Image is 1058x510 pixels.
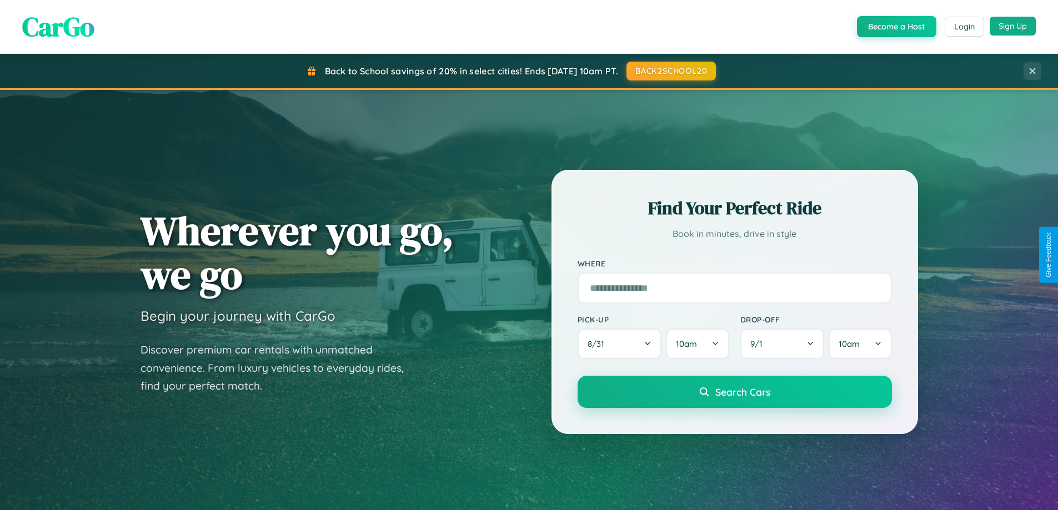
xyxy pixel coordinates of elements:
button: Sign Up [990,17,1036,36]
span: Back to School savings of 20% in select cities! Ends [DATE] 10am PT. [325,65,618,77]
p: Discover premium car rentals with unmatched convenience. From luxury vehicles to everyday rides, ... [141,341,418,395]
button: Login [945,17,984,37]
h2: Find Your Perfect Ride [578,196,892,220]
span: 10am [676,339,697,349]
p: Book in minutes, drive in style [578,226,892,242]
label: Drop-off [740,315,892,324]
button: 9/1 [740,329,825,359]
button: 8/31 [578,329,662,359]
button: 10am [829,329,891,359]
label: Where [578,259,892,268]
button: BACK2SCHOOL20 [626,62,716,80]
h3: Begin your journey with CarGo [141,307,335,324]
span: 8 / 31 [588,339,610,349]
button: Search Cars [578,376,892,408]
h1: Wherever you go, we go [141,209,454,296]
span: Search Cars [715,386,770,398]
button: Become a Host [857,16,936,37]
button: 10am [666,329,729,359]
span: 10am [839,339,860,349]
span: CarGo [22,8,94,45]
div: Give Feedback [1045,233,1052,277]
span: 9 / 1 [750,339,768,349]
label: Pick-up [578,315,729,324]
